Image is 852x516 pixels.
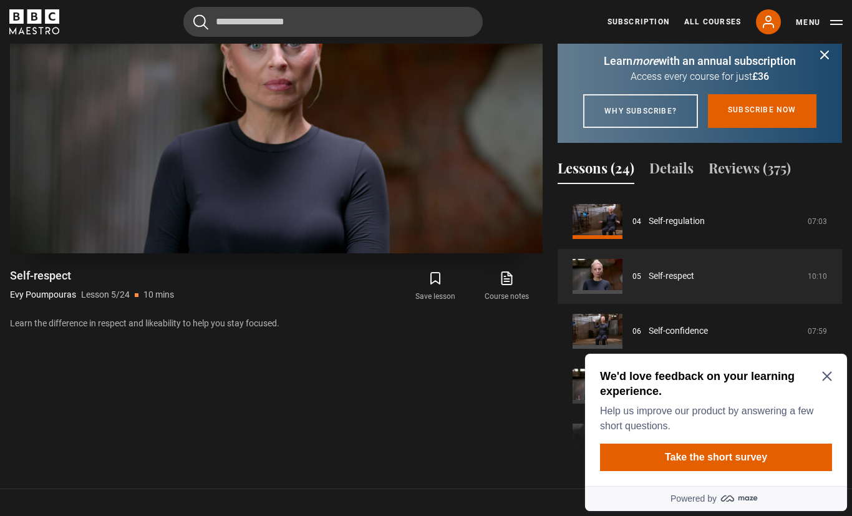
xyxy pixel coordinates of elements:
[242,22,252,32] button: Close Maze Prompt
[10,317,543,330] p: Learn the difference in respect and likeability to help you stay focused.
[20,55,247,85] p: Help us improve our product by answering a few short questions.
[5,5,267,162] div: Optional study invitation
[5,137,267,162] a: Powered by maze
[558,158,634,184] button: Lessons (24)
[20,95,252,122] button: Take the short survey
[81,288,130,301] p: Lesson 5/24
[10,288,76,301] p: Evy Poumpouras
[684,16,741,27] a: All Courses
[143,288,174,301] p: 10 mins
[796,16,843,29] button: Toggle navigation
[632,54,659,67] i: more
[709,158,791,184] button: Reviews (375)
[193,14,208,30] button: Submit the search query
[10,268,174,283] h1: Self-respect
[9,9,59,34] svg: BBC Maestro
[649,215,705,228] a: Self-regulation
[573,52,827,69] p: Learn with an annual subscription
[608,16,669,27] a: Subscription
[20,20,247,50] h2: We'd love feedback on your learning experience.
[649,158,694,184] button: Details
[649,324,708,338] a: Self-confidence
[400,268,471,304] button: Save lesson
[752,71,769,82] span: £36
[649,270,694,283] a: Self-respect
[708,94,816,128] a: Subscribe now
[583,94,698,128] a: Why subscribe?
[573,69,827,84] p: Access every course for just
[183,7,483,37] input: Search
[472,268,543,304] a: Course notes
